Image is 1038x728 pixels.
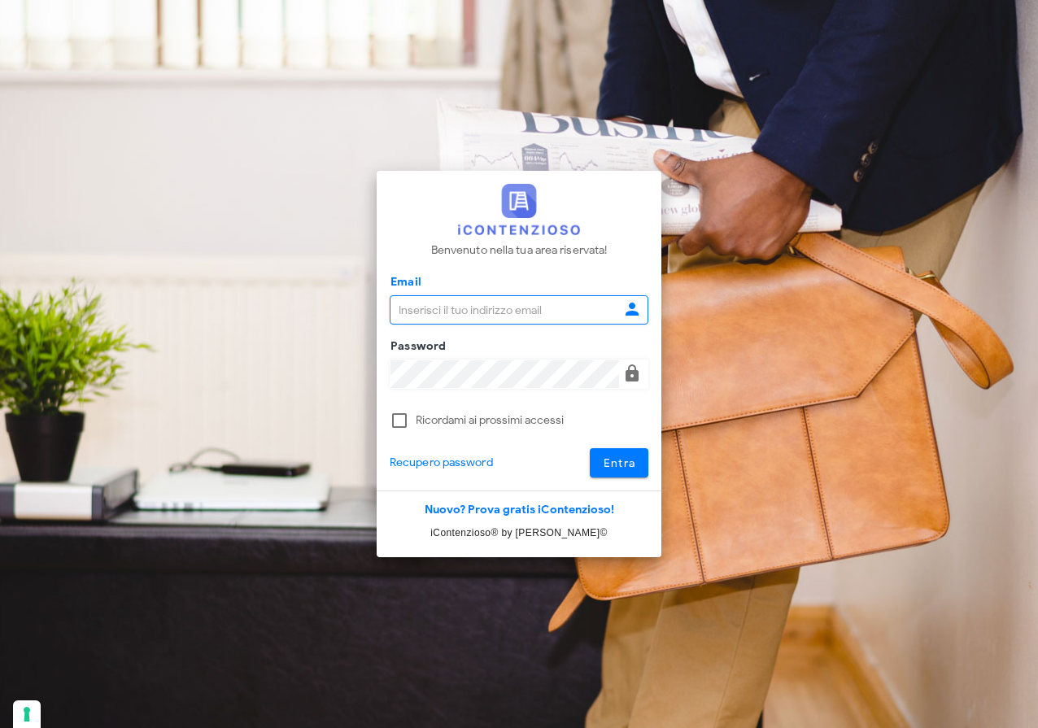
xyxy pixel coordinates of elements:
[431,242,608,259] p: Benvenuto nella tua area riservata!
[13,700,41,728] button: Le tue preferenze relative al consenso per le tecnologie di tracciamento
[603,456,636,470] span: Entra
[425,503,614,517] a: Nuovo? Prova gratis iContenzioso!
[390,454,493,472] a: Recupero password
[590,448,649,477] button: Entra
[390,296,619,324] input: Inserisci il tuo indirizzo email
[377,525,661,541] p: iContenzioso® by [PERSON_NAME]©
[386,274,421,290] label: Email
[416,412,648,429] label: Ricordami ai prossimi accessi
[386,338,447,355] label: Password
